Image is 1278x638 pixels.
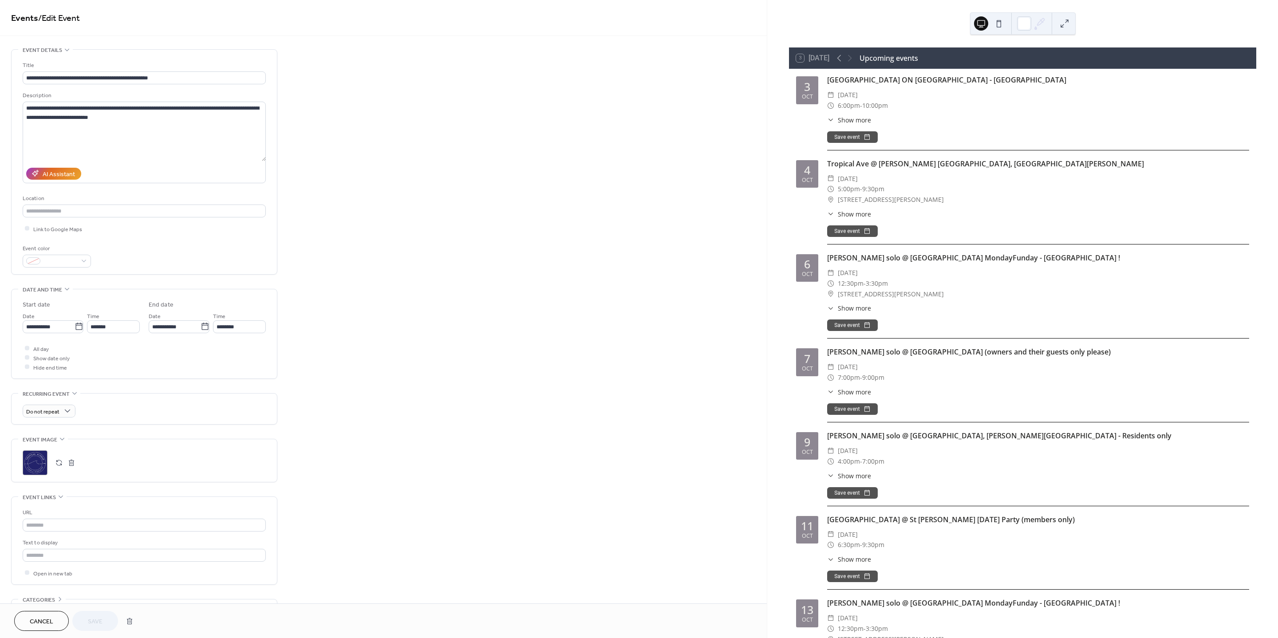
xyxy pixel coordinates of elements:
span: 9:30pm [862,184,884,194]
span: 9:00pm [862,372,884,383]
div: Oct [802,533,813,539]
button: ​Show more [827,115,871,125]
div: ; [23,450,47,475]
span: - [860,100,862,111]
div: ​ [827,555,834,564]
div: ​ [827,100,834,111]
span: Do not repeat [26,406,59,417]
div: ​ [827,387,834,397]
span: [DATE] [838,613,858,623]
div: Text to display [23,538,264,547]
button: ​Show more [827,209,871,219]
button: AI Assistant [26,168,81,180]
span: - [864,623,866,634]
div: [GEOGRAPHIC_DATA] ON [GEOGRAPHIC_DATA] - [GEOGRAPHIC_DATA] [827,75,1249,85]
span: Show more [838,387,871,397]
button: ​Show more [827,387,871,397]
div: ​ [827,471,834,480]
div: [PERSON_NAME] solo @ [GEOGRAPHIC_DATA], [PERSON_NAME][GEOGRAPHIC_DATA] - Residents only [827,430,1249,441]
div: 11 [801,520,813,532]
span: - [864,278,866,289]
span: 5:00pm [838,184,860,194]
div: AI Assistant [43,169,75,179]
span: Open in new tab [33,569,72,578]
div: ​ [827,115,834,125]
button: Save event [827,487,878,499]
span: Cancel [30,617,53,626]
span: [DATE] [838,268,858,278]
button: Cancel [14,611,69,631]
div: ​ [827,456,834,467]
span: 3:30pm [866,623,888,634]
span: Event links [23,493,56,502]
span: Event details [23,46,62,55]
a: Events [11,10,38,27]
div: ​ [827,623,834,634]
div: ​ [827,194,834,205]
span: - [860,456,862,467]
div: URL [23,508,264,517]
button: ​Show more [827,471,871,480]
span: 9:30pm [862,540,884,550]
div: ​ [827,540,834,550]
div: Location [23,194,264,203]
div: Title [23,61,264,70]
button: Save event [827,403,878,415]
span: 12:30pm [838,623,864,634]
div: 9 [804,437,810,448]
span: Event image [23,435,57,445]
div: ​ [827,362,834,372]
span: 7:00pm [862,456,884,467]
button: Save event [827,571,878,582]
div: ​ [827,268,834,278]
span: 12:30pm [838,278,864,289]
div: ​ [827,90,834,100]
div: Oct [802,449,813,455]
div: 7 [804,353,810,364]
div: ​ [827,372,834,383]
button: Save event [827,225,878,237]
div: Upcoming events [860,53,918,63]
span: [DATE] [838,445,858,456]
span: Link to Google Maps [33,224,82,234]
div: Oct [802,94,813,100]
button: Save event [827,131,878,143]
div: ••• [12,599,277,618]
span: Time [87,311,99,321]
span: [DATE] [838,362,858,372]
span: Show more [838,471,871,480]
span: Recurring event [23,390,70,399]
span: [DATE] [838,173,858,184]
div: ​ [827,184,834,194]
span: Show date only [33,354,70,363]
span: - [860,540,862,550]
div: Start date [23,300,50,310]
span: 10:00pm [862,100,888,111]
div: ​ [827,613,834,623]
div: ​ [827,278,834,289]
div: 4 [804,165,810,176]
span: Show more [838,555,871,564]
div: Oct [802,366,813,372]
span: Show more [838,209,871,219]
span: [STREET_ADDRESS][PERSON_NAME] [838,289,944,299]
span: / Edit Event [38,10,80,27]
button: ​Show more [827,303,871,313]
div: [GEOGRAPHIC_DATA] @ St [PERSON_NAME] [DATE] Party (members only) [827,514,1249,525]
span: Date [149,311,161,321]
div: Oct [802,272,813,277]
span: - [860,184,862,194]
span: 7:00pm [838,372,860,383]
span: 3:30pm [866,278,888,289]
div: ​ [827,289,834,299]
span: 6:30pm [838,540,860,550]
button: ​Show more [827,555,871,564]
span: Show more [838,115,871,125]
div: [PERSON_NAME] solo @ [GEOGRAPHIC_DATA] MondayFunday - [GEOGRAPHIC_DATA] ! [827,598,1249,608]
div: Description [23,91,264,100]
span: Time [213,311,225,321]
div: ​ [827,303,834,313]
span: Categories [23,595,55,605]
span: - [860,372,862,383]
div: 13 [801,604,813,615]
